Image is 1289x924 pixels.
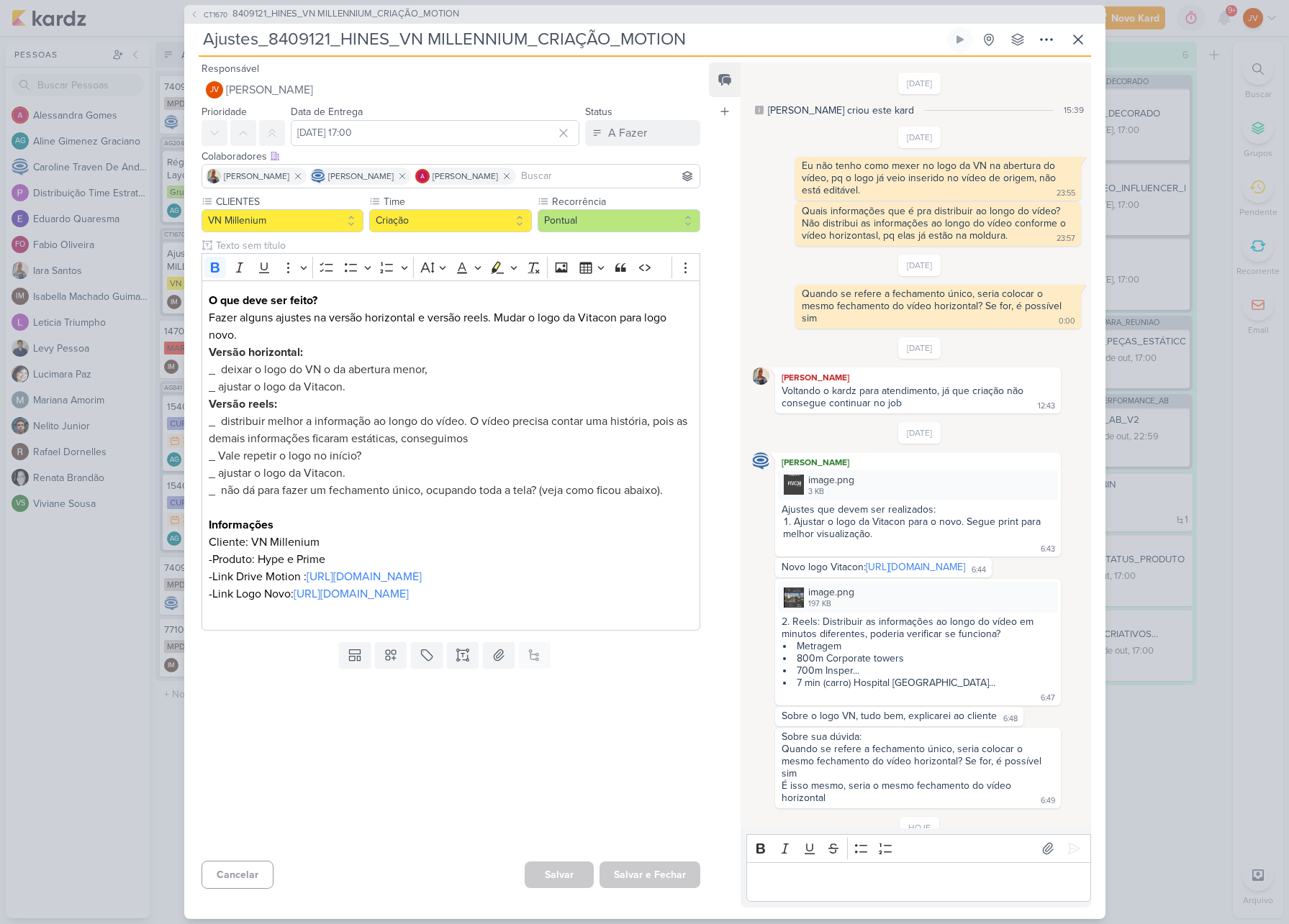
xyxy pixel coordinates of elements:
a: [URL][DOMAIN_NAME] [307,570,422,584]
span: _ Vale repetir o logo no início? [209,449,361,463]
div: 15:39 [1064,104,1084,116]
button: A Fazer [585,120,700,146]
strong: Informações [209,518,273,532]
div: image.png [778,582,1057,613]
div: Novo logo Vitacon: [782,561,965,573]
div: Quais informações que é pra distribuir ao longo do vídeo? Não distribui as informações ao longo d... [802,205,1069,242]
input: Buscar [518,168,697,185]
p: -Link Drive Motion : [209,568,692,585]
div: Eu não tenho como mexer no logo da VN na abertura do vídeo, pq o logo já veio inserido no vídeo d... [802,160,1059,196]
div: 2. Reels: Distribuir as informações ao longo do vídeo em minutos diferentes, poderia verificar se... [782,616,1054,640]
div: Quando se refere a fechamento único, seria colocar o mesmo fechamento do vídeo horizontal? Se for... [802,288,1064,324]
input: Texto sem título [213,238,701,253]
span: _ ajustar o logo da Vitacon. [209,466,345,480]
div: 6:49 [1041,795,1055,807]
img: GGUqaUqIOIQF1G3y9yMNJQqvicDbUelMhOdpwSAQ.png [784,587,804,608]
div: 197 KB [808,598,854,610]
input: Select a date [291,120,580,146]
label: Time [382,194,532,209]
div: 23:55 [1057,188,1075,199]
div: Ligar relógio [954,34,966,45]
p: Fazer alguns ajustes na versão horizontal e versão reels. Mudar o logo da Vitacon para logo novo. [209,309,692,344]
strong: Versão horizontal: [209,345,303,360]
img: Iara Santos [752,367,769,385]
li: 700m Insper... [783,664,1054,677]
div: Sobre o logo VN, tudo bem, explicarei ao cliente [782,710,997,722]
button: VN Millenium [202,209,364,232]
span: [PERSON_NAME] [328,170,394,183]
span: [PERSON_NAME] [224,170,289,183]
button: JV [PERSON_NAME] [202,77,701,103]
div: Editor editing area: main [202,280,701,631]
div: 6:48 [1003,713,1018,725]
li: Ajustar o logo da Vitacon para o novo. Segue print para melhor visualização. [783,516,1054,540]
img: Iara Santos [207,169,221,183]
input: Kard Sem Título [199,27,944,52]
div: Sobre sua dúvida: [782,731,1054,743]
p: Cliente: VN Millenium [209,534,692,551]
div: É isso mesmo, seria o mesmo fechamento do vídeo horizontal [782,779,1014,804]
img: eSDlFEDbLSQHTIJ5ySNqA78g2iYCO8JrCxXlepVG.png [784,475,804,495]
p: -Produto: Hype e Prime [209,551,692,568]
p: JV [210,86,219,94]
span: _ ajustar o logo da Vitacon. [209,380,345,394]
div: [PERSON_NAME] [778,370,1057,385]
span: _ não dá para fazer um fechamento único, ocupando toda a tela? (veja como ficou abaixo). [209,483,663,498]
div: 6:44 [972,564,986,576]
span: [PERSON_NAME] [433,170,498,183]
a: [URL][DOMAIN_NAME] [294,587,409,601]
div: A Fazer [608,124,647,142]
img: Alessandra Gomes [415,169,430,183]
div: 0:00 [1059,316,1075,327]
div: 6:43 [1041,544,1055,555]
img: Caroline Traven De Andrade [311,169,325,183]
div: Editor toolbar [746,834,1090,862]
button: Cancelar [202,861,273,889]
span: _ distribuir melhor a informação ao longo do vídeo. O vídeo precisa contar uma história, pois as ... [209,414,687,446]
li: 800m Corporate towers [783,652,1054,664]
div: 12:43 [1038,401,1055,412]
div: Colaboradores [202,149,701,164]
div: 23:57 [1057,233,1075,244]
button: Pontual [538,209,700,232]
label: Prioridade [202,106,247,118]
button: Criação [369,209,532,232]
p: -Link Logo Novo: [209,585,692,603]
li: 7 min (carro) Hospital [GEOGRAPHIC_DATA]... [783,677,1054,689]
div: Joney Viana [206,81,223,99]
label: Data de Entrega [291,106,363,118]
div: 6:47 [1041,692,1055,704]
div: image.png [808,585,854,600]
li: Metragem [783,640,1054,652]
div: image.png [778,470,1057,500]
div: Editor editing area: main [746,862,1090,902]
span: [PERSON_NAME] [226,81,313,99]
label: Responsável [202,63,259,75]
div: image.png [808,472,854,488]
div: Voltando o kardz para atendimento, já que criação não consegue continuar no job [782,385,1026,409]
div: 3 KB [808,486,854,498]
strong: Versão reels: [209,397,277,411]
div: Quando se refere a fechamento único, seria colocar o mesmo fechamento do vídeo horizontal? Se for... [782,743,1054,779]
span: _ deixar o logo do VN o da abertura menor, [209,362,428,377]
div: Editor toolbar [202,253,701,281]
strong: O que deve ser feito? [209,293,317,308]
label: Recorrência [551,194,700,209]
div: [PERSON_NAME] criou este kard [768,103,914,118]
label: CLIENTES [214,194,364,209]
label: Status [585,106,612,118]
a: [URL][DOMAIN_NAME] [866,561,965,573]
div: Ajustes que devem ser realizados: [782,503,1054,516]
div: [PERSON_NAME] [778,455,1057,470]
img: Caroline Traven De Andrade [752,452,769,470]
